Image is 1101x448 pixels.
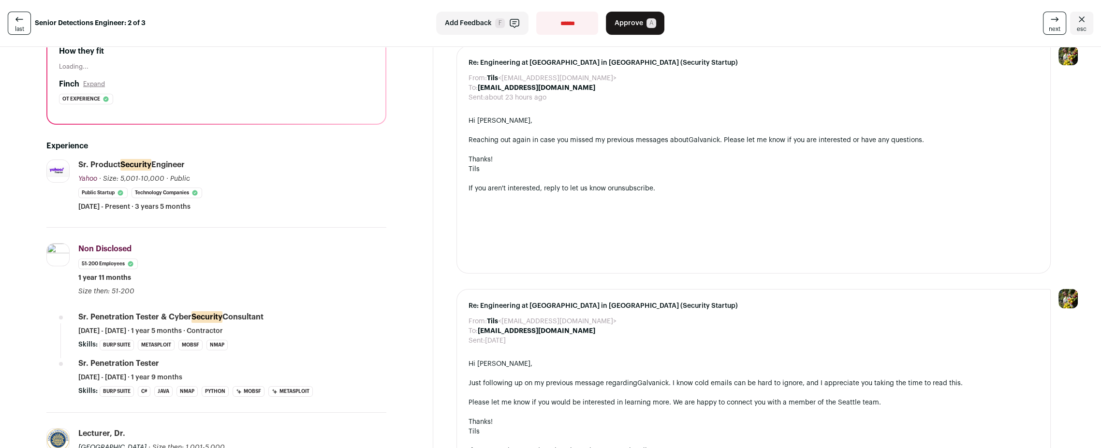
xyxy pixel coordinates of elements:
[15,25,24,33] span: last
[78,188,128,198] li: Public Startup
[99,175,164,182] span: · Size: 5,001-10,000
[469,73,487,83] dt: From:
[202,386,229,397] li: Python
[469,301,1039,311] span: Re: Engineering at [GEOGRAPHIC_DATA] in [GEOGRAPHIC_DATA] (Security Startup)
[469,417,1039,427] div: Thanks!
[614,185,653,192] a: unsubscribe
[206,340,228,350] li: Nmap
[138,340,175,350] li: Metasploit
[132,188,202,198] li: Technology Companies
[138,386,150,397] li: C#
[78,273,131,283] span: 1 year 11 months
[166,174,168,184] span: ·
[469,317,487,326] dt: From:
[469,378,1039,388] div: Just following up on my previous message regarding . I know cold emails can be hard to ignore, an...
[1077,25,1086,33] span: esc
[495,18,505,28] span: F
[614,18,643,28] span: Approve
[1058,289,1078,308] img: 6689865-medium_jpg
[47,166,69,177] img: 9371b2ae58851571aef1bcb1d382bc01f616ed473a7f748126d804ae662752dd.jpg
[170,175,190,182] span: Public
[59,78,79,90] h2: Finch
[436,12,528,35] button: Add Feedback F
[485,93,546,102] dd: about 23 hours ago
[100,386,134,397] li: Burp Suite
[469,93,485,102] dt: Sent:
[100,340,134,350] li: Burp Suite
[191,311,222,323] mark: Security
[606,12,664,35] button: Approve A
[233,386,264,397] li: MobSF
[78,175,97,182] span: Yahoo
[78,386,98,396] span: Skills:
[469,83,478,93] dt: To:
[469,185,655,192] span: If you aren't interested, reply to let us know or .
[1058,46,1078,65] img: 6689865-medium_jpg
[78,245,132,253] span: Non Disclosed
[78,358,159,369] div: Sr. Penetration Tester
[59,63,374,71] div: Loading...
[689,137,720,144] a: Galvanick
[268,386,313,397] li: Metasploit
[469,326,478,336] dt: To:
[487,75,498,82] b: Tils
[154,386,173,397] li: Java
[1049,25,1060,33] span: next
[120,159,151,171] mark: Security
[78,312,264,322] div: Sr. Penetration Tester & Cyber Consultant
[1070,12,1093,35] a: Close
[469,155,1039,164] div: Thanks!
[469,336,485,346] dt: Sent:
[469,427,1039,436] div: Tils
[469,359,1039,369] div: Hi [PERSON_NAME],
[78,373,182,382] span: [DATE] - [DATE] · 1 year 9 months
[178,340,203,350] li: MobSF
[78,326,223,336] span: [DATE] - [DATE] · 1 year 5 months · Contractor
[469,116,1039,126] div: Hi [PERSON_NAME],
[469,135,1039,145] div: Reaching out again in case you missed my previous messages about . Please let me know if you are ...
[487,318,498,325] b: Tils
[59,45,374,57] h2: How they fit
[78,159,185,170] div: Sr. Product Engineer
[47,244,69,266] img: e45924f24f6ca42b219f927b0fe6083fe919d45ef8a454a95beb83a426c14b15
[487,73,617,83] dd: <[EMAIL_ADDRESS][DOMAIN_NAME]>
[646,18,656,28] span: A
[78,428,125,439] div: Lecturer, Dr.
[8,12,31,35] a: last
[83,80,105,88] button: Expand
[485,336,506,346] dd: [DATE]
[478,85,595,91] b: [EMAIL_ADDRESS][DOMAIN_NAME]
[469,164,1039,174] div: Tils
[637,380,669,387] a: Galvanick
[176,386,198,397] li: Nmap
[46,140,386,152] h2: Experience
[469,58,1039,68] span: Re: Engineering at [GEOGRAPHIC_DATA] in [GEOGRAPHIC_DATA] (Security Startup)
[35,18,146,28] strong: Senior Detections Engineer: 2 of 3
[469,398,1039,407] div: Please let me know if you would be interested in learning more. We are happy to connect you with ...
[78,259,138,269] li: 51-200 employees
[487,317,617,326] dd: <[EMAIL_ADDRESS][DOMAIN_NAME]>
[78,340,98,349] span: Skills:
[78,288,134,295] span: Size then: 51-200
[444,18,491,28] span: Add Feedback
[478,328,595,334] b: [EMAIL_ADDRESS][DOMAIN_NAME]
[62,94,100,104] span: Ot experience
[78,202,191,212] span: [DATE] - Present · 3 years 5 months
[1043,12,1066,35] a: next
